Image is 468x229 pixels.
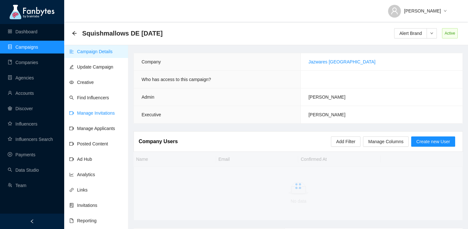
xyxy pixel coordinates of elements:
[416,138,450,145] span: Create new User
[8,121,37,127] a: starInfluencers
[308,112,345,117] span: [PERSON_NAME]
[383,3,452,13] button: [PERSON_NAME]down
[442,28,458,38] span: Active
[411,136,455,147] button: Create new User
[331,136,360,147] button: Add Filter
[69,218,97,223] a: fileReporting
[368,138,403,145] span: Manage Columns
[8,152,35,157] a: pay-circlePayments
[69,95,109,100] a: searchFind Influencers
[8,137,53,142] a: starInfluencers Search
[69,203,97,208] a: hddInvitations
[30,219,34,224] span: left
[427,28,437,38] button: down
[142,112,161,117] span: Executive
[69,157,92,162] a: video-cameraAd Hub
[69,172,95,177] a: line-chartAnalytics
[69,64,113,70] a: editUpdate Campaign
[8,91,34,96] a: userAccounts
[69,187,88,192] a: linkLinks
[142,59,161,64] span: Company
[444,9,447,13] span: down
[69,141,108,146] a: video-cameraPosted Content
[8,106,33,111] a: radar-chartDiscover
[399,30,422,37] span: Alert Brand
[8,29,38,34] a: appstoreDashboard
[427,32,437,35] span: down
[391,7,398,15] span: user
[363,136,409,147] button: Manage Columns
[72,31,77,36] span: arrow-left
[404,7,441,14] span: [PERSON_NAME]
[336,138,355,145] span: Add Filter
[142,94,154,100] span: Admin
[8,45,38,50] a: databaseCampaigns
[82,28,163,38] span: Squishmallows DE July 2025
[308,59,376,64] a: Jazwares [GEOGRAPHIC_DATA]
[8,75,34,80] a: containerAgencies
[8,168,39,173] a: searchData Studio
[8,60,38,65] a: bookCompanies
[139,137,178,145] article: Company Users
[142,77,211,82] span: Who has access to this campaign?
[69,80,94,85] a: eyeCreative
[69,110,115,116] a: video-cameraManage Invitations
[72,31,77,36] div: Back
[69,126,115,131] a: video-cameraManage Applicants
[394,28,427,38] button: Alert Brand
[69,49,113,54] a: align-leftCampaign Details
[8,183,26,188] a: usergroup-addTeam
[308,94,345,100] span: [PERSON_NAME]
